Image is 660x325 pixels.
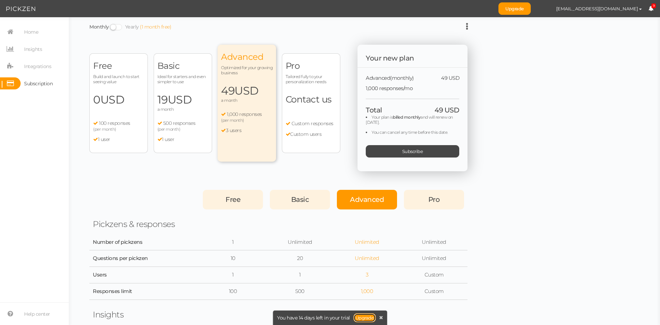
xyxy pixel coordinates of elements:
[337,288,397,295] div: 1,000
[154,53,212,153] div: Basic Ideal for starters and even simpler to use 19USD a month 500 responses (per month) 1 user
[157,107,174,112] span: a month
[24,61,51,72] span: Integrations
[286,131,337,138] li: Custom users
[366,115,453,125] span: and will renew on [DATE].
[550,3,648,14] button: [EMAIL_ADDRESS][DOMAIN_NAME]
[404,255,464,262] div: Unlimited
[93,239,124,246] div: Number of pickzens
[157,137,208,143] li: 1 user
[221,118,244,123] span: (per month)
[357,45,467,68] div: Your new plan
[221,84,273,98] span: 49
[404,190,464,209] div: Pro
[24,308,50,319] span: Help center
[163,120,196,126] span: 500 responses
[291,120,333,127] span: Custom responses
[270,272,330,278] div: 1
[372,115,393,120] span: Your plan is
[270,288,330,295] div: 500
[225,195,240,204] span: Free
[221,98,238,103] span: a month
[390,75,414,81] span: (monthly)
[221,65,273,75] span: Optimized for your growing business
[366,75,414,82] span: Advanced
[93,310,196,320] div: Insights
[556,6,638,11] span: [EMAIL_ADDRESS][DOMAIN_NAME]
[203,272,263,278] div: 1
[291,195,309,204] span: Basic
[441,75,459,82] span: 49 USD
[286,94,332,105] span: Contact us
[93,137,144,143] li: 1 user
[93,272,196,278] div: Users
[366,106,382,115] span: Total
[93,288,196,295] div: Responses limit
[337,255,397,262] div: Unlimited
[353,313,376,322] a: Upgrade
[393,115,420,120] b: billed monthly
[434,106,459,115] span: 49 USD
[157,93,208,107] span: 19
[89,53,148,153] div: Free Build and launch to start seeing value 0USD 100 responses (per month) 1 user
[221,52,273,62] span: Advanced
[203,288,263,295] div: 100
[6,5,35,13] img: Pickzen logo
[93,255,196,262] div: Questions per pickzen
[218,45,276,162] div: Advanced Optimized for your growing business 49USD a month 1,000 responses (per month) 3 users
[337,239,397,246] div: Unlimited
[24,26,38,37] span: Home
[337,272,397,278] div: 3
[350,195,384,204] span: Advanced
[366,82,459,92] div: 1,000 responses/mo
[100,93,124,106] span: USD
[428,195,440,204] span: Pro
[93,93,144,107] span: 0
[99,120,130,126] span: 100 responses
[270,255,330,262] div: 20
[402,149,423,154] span: Subscribe
[277,315,350,320] span: You have 14 days left in your trial
[538,3,550,15] img: 01fc61a4214b47ce2593230a7c734ce0
[404,239,464,246] div: Unlimited
[282,53,340,153] div: Pro Tailored fully to your personalization needs Contact us Custom responses Custom users
[221,128,273,134] li: 3 users
[227,111,262,117] span: 1,000 responses
[366,145,459,158] div: Subscribe
[140,24,171,30] div: (1 month free)
[404,288,464,295] div: Custom
[157,74,208,84] span: Ideal for starters and even simpler to use
[498,2,531,15] a: Upgrade
[203,255,263,262] div: 10
[234,84,258,97] span: USD
[157,61,208,71] span: Basic
[270,190,330,209] div: Basic
[24,78,53,89] span: Subscription
[93,61,144,71] span: Free
[24,44,42,55] span: Insights
[286,74,337,84] span: Tailored fully to your personalization needs
[168,93,192,106] span: USD
[286,61,337,71] span: Pro
[337,190,397,209] div: Advanced
[404,272,464,278] div: Custom
[93,219,196,229] div: Pickzens & responses
[89,24,109,30] a: Monthly
[203,190,263,209] div: Free
[157,127,180,132] span: (per month)
[651,3,656,9] span: 9
[203,239,263,246] div: 1
[372,130,448,135] span: You can cancel any time before this date.
[93,74,144,84] span: Build and launch to start seeing value
[270,239,330,246] div: Unlimited
[93,127,116,132] span: (per month)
